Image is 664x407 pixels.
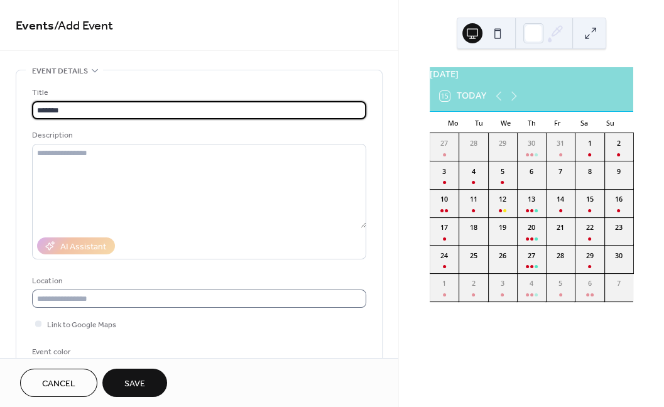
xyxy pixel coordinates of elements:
[124,377,145,391] span: Save
[614,138,624,148] div: 2
[555,222,565,232] div: 21
[435,88,490,104] button: 15Today
[20,369,97,397] button: Cancel
[584,278,594,288] div: 6
[54,14,113,38] span: / Add Event
[32,345,126,359] div: Event color
[498,222,508,232] div: 19
[584,194,594,204] div: 15
[584,138,594,148] div: 1
[439,251,449,261] div: 24
[555,251,565,261] div: 28
[526,138,536,148] div: 30
[571,112,597,133] div: Sa
[47,318,116,332] span: Link to Google Maps
[614,251,624,261] div: 30
[468,194,478,204] div: 11
[466,112,493,133] div: Tu
[584,222,594,232] div: 22
[526,278,536,288] div: 4
[439,222,449,232] div: 17
[439,278,449,288] div: 1
[498,138,508,148] div: 29
[468,278,478,288] div: 2
[440,112,466,133] div: Mo
[439,166,449,176] div: 3
[498,278,508,288] div: 3
[518,112,545,133] div: Th
[555,194,565,204] div: 14
[439,194,449,204] div: 10
[468,222,478,232] div: 18
[32,86,364,99] div: Title
[614,222,624,232] div: 23
[493,112,519,133] div: We
[526,166,536,176] div: 6
[584,166,594,176] div: 8
[498,194,508,204] div: 12
[526,222,536,232] div: 20
[42,377,75,391] span: Cancel
[555,166,565,176] div: 7
[555,278,565,288] div: 5
[526,194,536,204] div: 13
[32,65,88,78] span: Event details
[439,138,449,148] div: 27
[498,251,508,261] div: 26
[545,112,571,133] div: Fr
[430,67,633,81] div: [DATE]
[102,369,167,397] button: Save
[597,112,623,133] div: Su
[614,166,624,176] div: 9
[468,138,478,148] div: 28
[614,278,624,288] div: 7
[498,166,508,176] div: 5
[614,194,624,204] div: 16
[16,14,54,38] a: Events
[526,251,536,261] div: 27
[555,138,565,148] div: 31
[468,251,478,261] div: 25
[468,166,478,176] div: 4
[32,274,364,288] div: Location
[32,129,364,142] div: Description
[584,251,594,261] div: 29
